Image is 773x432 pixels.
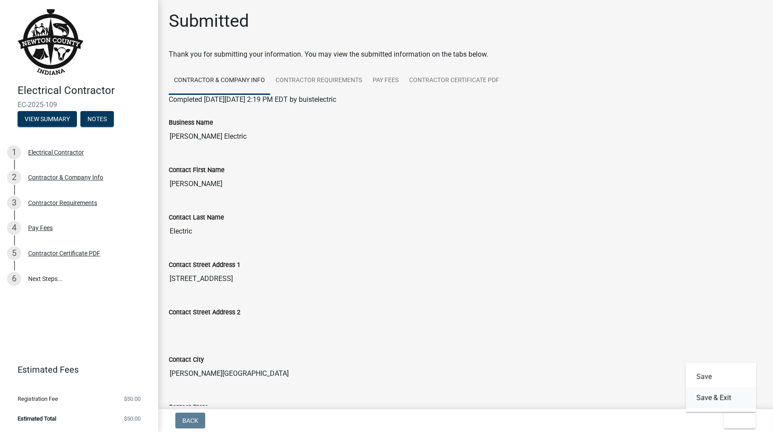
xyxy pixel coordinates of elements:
[7,196,21,210] div: 3
[28,200,97,206] div: Contractor Requirements
[686,387,756,408] button: Save & Exit
[18,396,58,402] span: Registration Fee
[18,111,77,127] button: View Summary
[28,250,100,256] div: Contractor Certificate PDF
[169,120,213,126] label: Business Name
[367,67,404,95] a: Pay Fees
[169,357,204,363] label: Contact City
[28,225,53,231] div: Pay Fees
[686,363,756,412] div: Exit
[28,149,84,155] div: Electrical Contractor
[169,49,762,60] div: Thank you for submitting your information. You may view the submitted information on the tabs below.
[169,95,336,104] span: Completed [DATE][DATE] 2:19 PM EDT by buistelectric
[18,416,56,421] span: Estimated Total
[169,67,270,95] a: Contractor & Company Info
[724,413,756,428] button: Exit
[7,272,21,286] div: 6
[169,215,224,221] label: Contact Last Name
[28,174,103,180] div: Contractor & Company Info
[686,366,756,387] button: Save
[18,101,141,109] span: EC-2025-109
[182,417,198,424] span: Back
[731,417,744,424] span: Exit
[7,221,21,235] div: 4
[169,262,240,268] label: Contact Street Address 1
[18,84,151,97] h4: Electrical Contractor
[80,111,114,127] button: Notes
[7,361,144,378] a: Estimated Fees
[7,170,21,184] div: 2
[124,396,141,402] span: $50.00
[7,145,21,159] div: 1
[80,116,114,123] wm-modal-confirm: Notes
[18,116,77,123] wm-modal-confirm: Summary
[18,9,83,75] img: Newton County, Indiana
[270,67,367,95] a: Contractor Requirements
[169,404,208,410] label: Contact State
[404,67,504,95] a: Contractor Certificate PDF
[7,246,21,260] div: 5
[169,167,225,173] label: Contact First Name
[175,413,205,428] button: Back
[124,416,141,421] span: $50.00
[169,310,240,316] label: Contact Street Address 2
[169,11,249,32] h1: Submitted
